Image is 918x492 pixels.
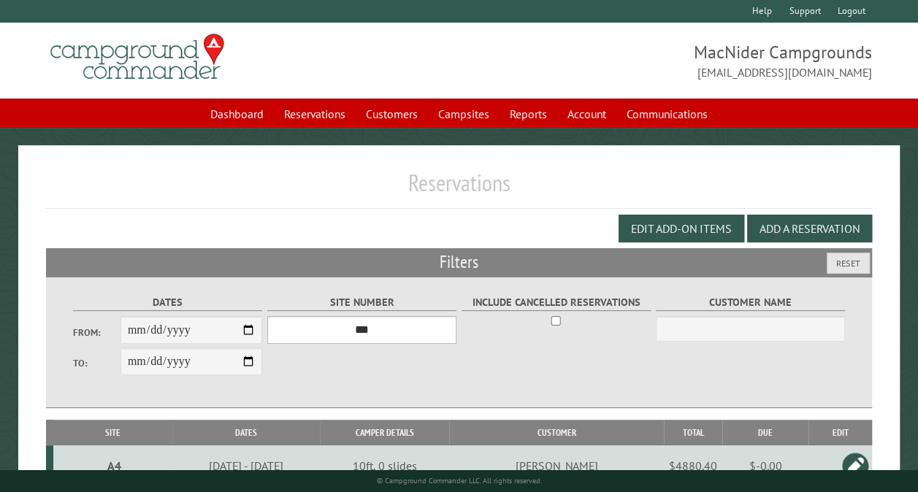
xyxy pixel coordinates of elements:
th: Site [53,420,172,445]
th: Due [722,420,808,445]
td: [PERSON_NAME] [449,445,664,486]
a: Communications [618,100,716,128]
th: Edit [808,420,872,445]
div: [DATE] - [DATE] [175,458,318,473]
td: $-0.00 [722,445,808,486]
th: Total [664,420,722,445]
th: Dates [172,420,321,445]
label: To: [73,356,121,370]
th: Customer [449,420,664,445]
button: Add a Reservation [747,215,872,242]
label: Customer Name [656,294,845,311]
label: Dates [73,294,262,311]
label: Site Number [267,294,456,311]
h1: Reservations [46,169,872,209]
label: Include Cancelled Reservations [462,294,651,311]
a: Dashboard [202,100,272,128]
a: Reports [501,100,556,128]
td: 10ft, 0 slides [320,445,448,486]
a: Customers [357,100,427,128]
label: From: [73,326,121,339]
small: © Campground Commander LLC. All rights reserved. [377,476,542,485]
div: A4 [59,458,170,473]
a: Reservations [275,100,354,128]
button: Reset [827,253,870,274]
h2: Filters [46,248,872,276]
a: Account [559,100,615,128]
a: Campsites [429,100,498,128]
th: Camper Details [320,420,448,445]
img: Campground Commander [46,28,229,85]
td: $4880.40 [664,445,722,486]
button: Edit Add-on Items [619,215,744,242]
span: MacNider Campgrounds [EMAIL_ADDRESS][DOMAIN_NAME] [459,40,873,81]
